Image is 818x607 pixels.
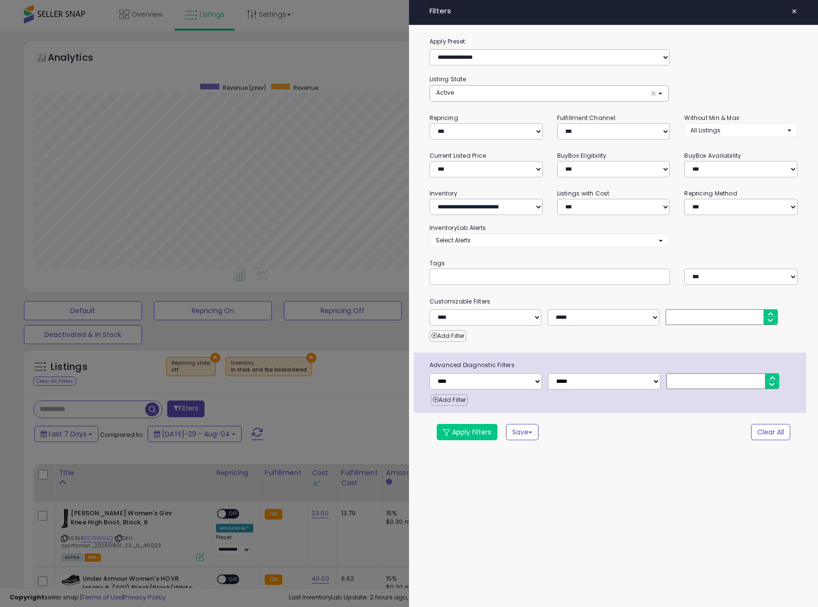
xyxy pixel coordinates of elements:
[436,88,454,97] span: Active
[557,152,607,160] small: BuyBox Eligibility
[557,189,610,197] small: Listings with Cost
[422,360,806,370] span: Advanced Diagnostic Filters
[422,296,805,307] small: Customizable Filters
[430,75,466,83] small: Listing State
[430,152,486,160] small: Current Listed Price
[684,189,737,197] small: Repricing Method
[436,236,471,244] span: Select Alerts
[506,424,538,440] button: Save
[430,114,458,122] small: Repricing
[684,152,741,160] small: BuyBox Availability
[431,394,468,406] button: Add Filter
[430,224,486,232] small: InventoryLab Alerts
[430,233,669,247] button: Select Alerts
[684,114,739,122] small: Without Min & Max
[437,424,497,440] button: Apply Filters
[690,126,721,134] span: All Listings
[430,86,668,101] button: Active ×
[422,36,805,47] label: Apply Preset:
[684,123,797,137] button: All Listings
[787,5,801,18] button: ×
[430,7,797,15] h4: Filters
[791,5,797,18] span: ×
[430,330,466,342] button: Add Filter
[751,424,790,440] button: Clear All
[422,258,805,269] small: Tags
[430,189,457,197] small: Inventory
[650,88,657,98] span: ×
[557,114,615,122] small: Fulfillment Channel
